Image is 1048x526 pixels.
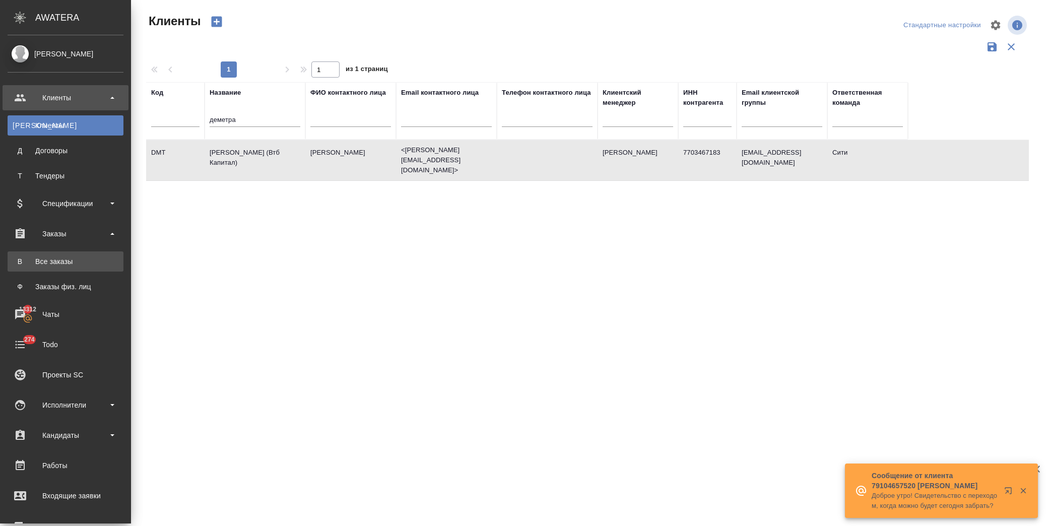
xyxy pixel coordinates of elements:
a: ВВсе заказы [8,251,123,272]
td: 7703467183 [678,143,737,178]
div: Название [210,88,241,98]
span: Посмотреть информацию [1008,16,1029,35]
span: 13312 [13,304,42,314]
div: Тендеры [13,171,118,181]
div: Клиенты [8,90,123,105]
div: [PERSON_NAME] [8,48,123,59]
a: ФЗаказы физ. лиц [8,277,123,297]
div: Проекты SC [8,367,123,382]
div: Ответственная команда [832,88,903,108]
div: Входящие заявки [8,488,123,503]
td: DMT [146,143,205,178]
div: Чаты [8,307,123,322]
div: Работы [8,458,123,473]
a: Проекты SC [3,362,128,387]
div: Заказы [8,226,123,241]
td: Сити [827,143,908,178]
span: Клиенты [146,13,201,29]
div: Код [151,88,163,98]
div: Договоры [13,146,118,156]
a: Работы [3,453,128,478]
td: [PERSON_NAME] [305,143,396,178]
div: Все заказы [13,256,118,267]
button: Сбросить фильтры [1002,37,1021,56]
div: ИНН контрагента [683,88,732,108]
button: Создать [205,13,229,30]
a: 274Todo [3,332,128,357]
p: <[PERSON_NAME][EMAIL_ADDRESS][DOMAIN_NAME]> [401,145,492,175]
div: Телефон контактного лица [502,88,591,98]
div: Клиентский менеджер [603,88,673,108]
div: Todo [8,337,123,352]
span: из 1 страниц [346,63,388,78]
button: Сохранить фильтры [982,37,1002,56]
a: Входящие заявки [3,483,128,508]
a: ТТендеры [8,166,123,186]
p: Доброе утро! Свидетельство с переходом, когда можно будет сегодня забрать? [872,491,998,511]
div: Клиенты [13,120,118,130]
td: [PERSON_NAME] [598,143,678,178]
button: Открыть в новой вкладке [998,481,1022,505]
div: Исполнители [8,398,123,413]
td: [EMAIL_ADDRESS][DOMAIN_NAME] [737,143,827,178]
a: ДДоговоры [8,141,123,161]
div: split button [901,18,984,33]
div: Email клиентской группы [742,88,822,108]
div: Email контактного лица [401,88,479,98]
button: Закрыть [1013,486,1033,495]
span: 274 [18,335,41,345]
div: ФИО контактного лица [310,88,386,98]
div: Заказы физ. лиц [13,282,118,292]
td: [PERSON_NAME] (Втб Капитал) [205,143,305,178]
div: Спецификации [8,196,123,211]
a: [PERSON_NAME]Клиенты [8,115,123,136]
p: Сообщение от клиента 79104657520 [PERSON_NAME] [872,471,998,491]
div: AWATERA [35,8,131,28]
a: 13312Чаты [3,302,128,327]
span: Настроить таблицу [984,13,1008,37]
div: Кандидаты [8,428,123,443]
